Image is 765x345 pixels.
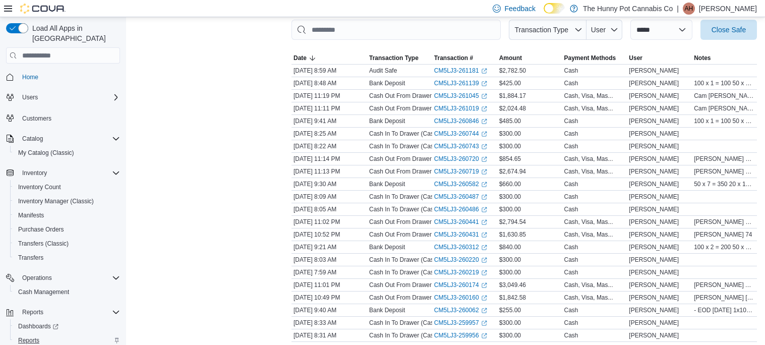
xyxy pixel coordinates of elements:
[499,243,521,251] span: $840.00
[291,228,367,241] div: [DATE] 10:52 PM
[10,208,124,222] button: Manifests
[369,67,397,75] p: Audit Safe
[629,142,679,150] span: [PERSON_NAME]
[499,306,521,314] span: $255.00
[564,205,578,213] div: Cash
[583,3,673,15] p: The Hunny Pot Cannabis Co
[18,272,120,284] span: Operations
[434,130,487,138] a: CM5LJ3-260744External link
[369,294,456,302] p: Cash Out From Drawer (Cash 2)
[18,336,39,344] span: Reports
[291,90,367,102] div: [DATE] 11:19 PM
[434,54,473,62] span: Transaction #
[629,104,679,112] span: [PERSON_NAME]
[481,156,487,162] svg: External link
[627,52,692,64] button: User
[14,209,120,221] span: Manifests
[14,147,78,159] a: My Catalog (Classic)
[291,52,367,64] button: Date
[291,266,367,278] div: [DATE] 7:59 AM
[499,180,521,188] span: $660.00
[694,54,711,62] span: Notes
[564,142,578,150] div: Cash
[694,306,755,314] span: - EOD [DATE] 1x100=$100 2x50=$100 2x20=$40 3x5=$15 =$255
[369,281,456,289] p: Cash Out From Drawer (Cash 1)
[564,130,578,138] div: Cash
[700,20,757,40] button: Close Safe
[291,329,367,341] div: [DATE] 8:31 AM
[564,167,613,176] div: Cash, Visa, Mas...
[499,79,521,87] span: $425.00
[629,130,679,138] span: [PERSON_NAME]
[564,331,578,339] div: Cash
[434,205,487,213] a: CM5LJ3-260486External link
[629,167,679,176] span: [PERSON_NAME]
[694,167,755,176] span: [PERSON_NAME] Cam [PERSON_NAME] 431.10
[10,222,124,237] button: Purchase Orders
[629,243,679,251] span: [PERSON_NAME]
[677,3,679,15] p: |
[481,257,487,263] svg: External link
[369,155,456,163] p: Cash Out From Drawer (Cash 1)
[514,26,568,34] span: Transaction Type
[14,209,48,221] a: Manifests
[369,319,444,327] p: Cash In To Drawer (Cash 1)
[629,331,679,339] span: [PERSON_NAME]
[629,193,679,201] span: [PERSON_NAME]
[683,3,695,15] div: Amy Hall
[497,52,562,64] button: Amount
[432,52,497,64] button: Transaction #
[291,128,367,140] div: [DATE] 8:25 AM
[685,3,693,15] span: AH
[18,71,120,83] span: Home
[629,218,679,226] span: [PERSON_NAME]
[544,3,565,14] input: Dark Mode
[10,237,124,251] button: Transfers (Classic)
[629,306,679,314] span: [PERSON_NAME]
[564,67,578,75] div: Cash
[18,322,58,330] span: Dashboards
[505,4,536,14] span: Feedback
[291,77,367,89] div: [DATE] 8:48 AM
[18,306,120,318] span: Reports
[22,73,38,81] span: Home
[481,270,487,276] svg: External link
[629,294,679,302] span: [PERSON_NAME]
[564,231,613,239] div: Cash, Visa, Mas...
[629,268,679,276] span: [PERSON_NAME]
[481,207,487,213] svg: External link
[499,256,521,264] span: $300.00
[499,218,526,226] span: $2,794.54
[291,102,367,114] div: [DATE] 11:11 PM
[14,252,47,264] a: Transfers
[369,142,444,150] p: Cash In To Drawer (Cash 1)
[2,90,124,104] button: Users
[629,231,679,239] span: [PERSON_NAME]
[629,54,642,62] span: User
[14,286,73,298] a: Cash Management
[629,281,679,289] span: [PERSON_NAME]
[694,104,755,112] span: Cam [PERSON_NAME] 174.25
[629,79,679,87] span: [PERSON_NAME]
[434,155,487,163] a: CM5LJ3-260720External link
[481,144,487,150] svg: External link
[291,317,367,329] div: [DATE] 8:33 AM
[10,194,124,208] button: Inventory Manager (Classic)
[481,93,487,99] svg: External link
[14,238,120,250] span: Transfers (Classic)
[564,193,578,201] div: Cash
[293,54,307,62] span: Date
[564,117,578,125] div: Cash
[481,232,487,238] svg: External link
[18,197,94,205] span: Inventory Manager (Classic)
[499,193,521,201] span: $300.00
[18,111,120,124] span: Customers
[18,167,120,179] span: Inventory
[10,251,124,265] button: Transfers
[18,240,69,248] span: Transfers (Classic)
[434,104,487,112] a: CM5LJ3-261019External link
[564,92,613,100] div: Cash, Visa, Mas...
[14,181,65,193] a: Inventory Count
[20,4,66,14] img: Cova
